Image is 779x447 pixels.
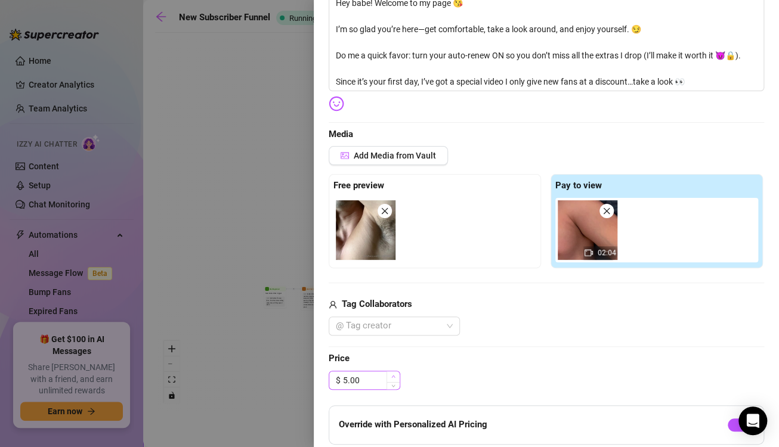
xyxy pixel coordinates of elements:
[343,371,400,389] input: Free
[387,371,400,382] span: Increase Value
[602,207,611,215] span: close
[329,129,353,139] strong: Media
[598,249,616,257] span: 02:04
[558,200,617,260] img: media
[555,180,602,191] strong: Pay to view
[391,374,395,378] span: up
[342,299,412,309] strong: Tag Collaborators
[333,180,384,191] strong: Free preview
[329,146,448,165] button: Add Media from Vault
[381,207,389,215] span: close
[329,297,337,312] span: user
[329,96,344,111] img: svg%3e
[336,200,395,260] img: media
[354,151,436,160] span: Add Media from Vault
[339,419,487,430] strong: Override with Personalized AI Pricing
[585,249,593,257] span: video-camera
[738,406,767,435] div: Open Intercom Messenger
[391,384,395,388] span: down
[341,151,349,160] span: picture
[329,353,350,364] strong: Price
[558,200,617,260] div: 02:04
[387,382,400,389] span: Decrease Value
